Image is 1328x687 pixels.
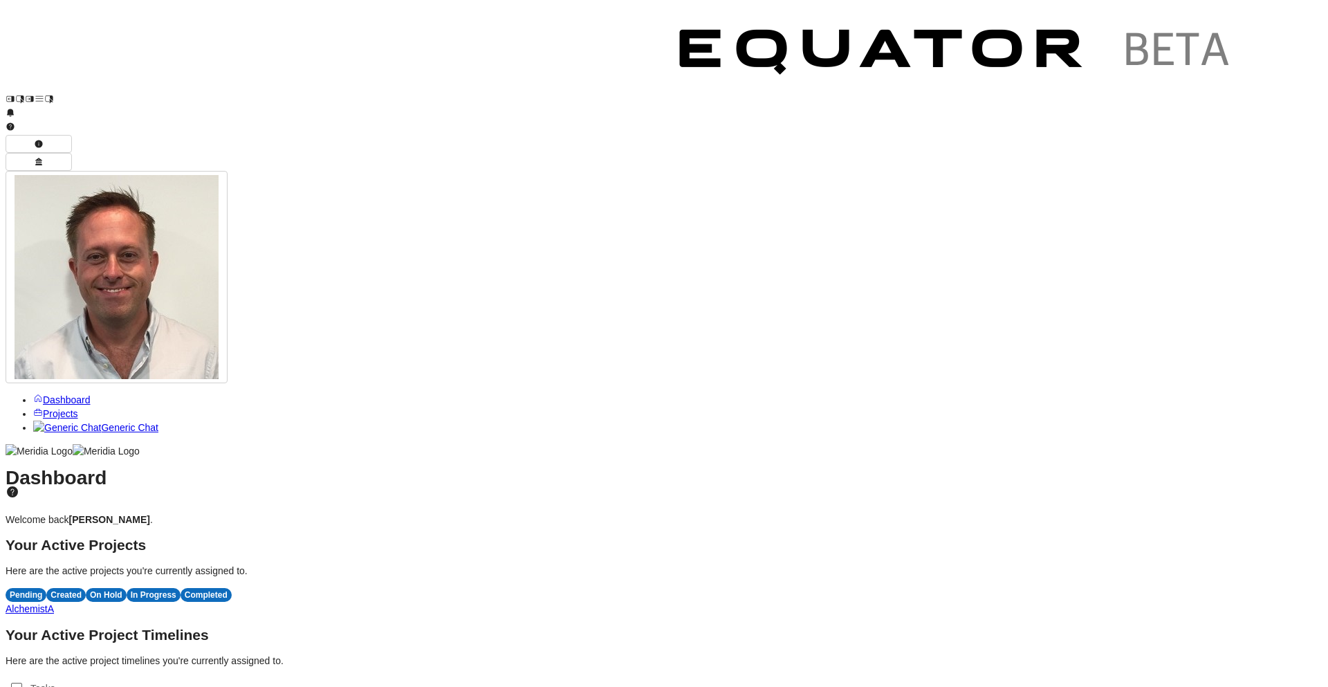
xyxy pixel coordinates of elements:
h2: Your Active Projects [6,538,1322,552]
p: Welcome back . [6,513,1322,526]
span: Generic Chat [101,422,158,433]
a: AlchemistA [6,603,54,614]
p: Here are the active project timelines you're currently assigned to. [6,654,1322,668]
div: Completed [181,588,232,602]
img: Meridia Logo [73,444,140,458]
div: In Progress [127,588,181,602]
h2: Your Active Project Timelines [6,628,1322,642]
span: Projects [43,408,78,419]
img: Generic Chat [33,421,101,434]
div: On Hold [86,588,127,602]
a: Dashboard [33,394,91,405]
img: Customer Logo [54,6,656,104]
span: A [48,603,54,614]
img: Profile Icon [15,175,219,379]
img: Customer Logo [656,6,1257,104]
img: Meridia Logo [6,444,73,458]
a: Generic ChatGeneric Chat [33,422,158,433]
h1: Dashboard [6,471,1322,500]
p: Here are the active projects you're currently assigned to. [6,564,1322,578]
strong: [PERSON_NAME] [69,514,150,525]
a: Projects [33,408,78,419]
div: Pending [6,588,46,602]
span: Dashboard [43,394,91,405]
div: Created [46,588,86,602]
